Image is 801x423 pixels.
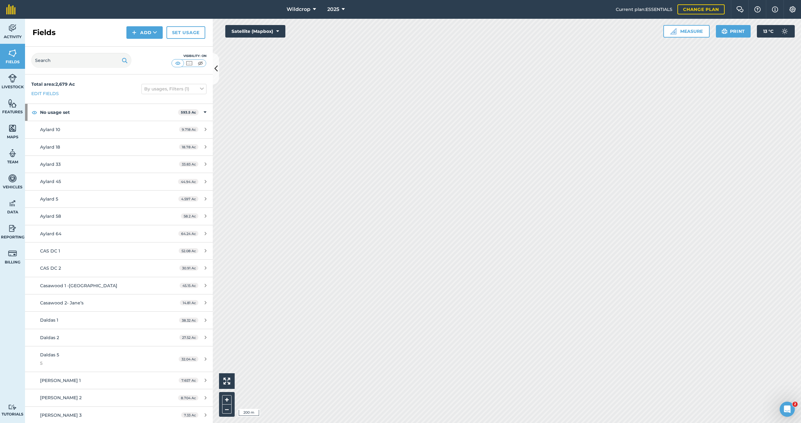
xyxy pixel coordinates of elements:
[25,372,213,389] a: [PERSON_NAME] 17.657 Ac
[181,412,198,418] span: 7.33 Ac
[31,90,59,97] a: Edit fields
[180,300,198,305] span: 14.81 Ac
[178,196,198,201] span: 4.597 Ac
[287,6,310,13] span: Wildcrop
[40,265,61,271] span: CAS DC 2
[8,404,17,410] img: svg+xml;base64,PD94bWwgdmVyc2lvbj0iMS4wIiBlbmNvZGluZz0idXRmLTgiPz4KPCEtLSBHZW5lcmF0b3I6IEFkb2JlIE...
[40,378,81,383] span: [PERSON_NAME] 1
[40,360,158,367] span: 5
[33,28,56,38] h2: Fields
[132,29,136,36] img: svg+xml;base64,PHN2ZyB4bWxucz0iaHR0cDovL3d3dy53My5vcmcvMjAwMC9zdmciIHdpZHRoPSIxNCIgaGVpZ2h0PSIyNC...
[40,300,84,306] span: Casawood 2- Jane’s
[25,156,213,173] a: Aylard 3333.83 Ac
[8,124,17,133] img: svg+xml;base64,PHN2ZyB4bWxucz0iaHR0cDovL3d3dy53My5vcmcvMjAwMC9zdmciIHdpZHRoPSI1NiIgaGVpZ2h0PSI2MC...
[40,179,61,184] span: Aylard 45
[6,4,16,14] img: fieldmargin Logo
[25,329,213,346] a: Daldas 227.52 Ac
[754,6,761,13] img: A question mark icon
[8,23,17,33] img: svg+xml;base64,PD94bWwgdmVyc2lvbj0iMS4wIiBlbmNvZGluZz0idXRmLTgiPz4KPCEtLSBHZW5lcmF0b3I6IEFkb2JlIE...
[179,356,198,362] span: 32.04 Ac
[25,242,213,259] a: CAS DC 152.08 Ac
[25,208,213,225] a: Aylard 5858.2 Ac
[178,179,198,184] span: 44.94 Ac
[8,199,17,208] img: svg+xml;base64,PD94bWwgdmVyc2lvbj0iMS4wIiBlbmNvZGluZz0idXRmLTgiPz4KPCEtLSBHZW5lcmF0b3I6IEFkb2JlIE...
[179,248,198,253] span: 52.08 Ac
[25,294,213,311] a: Casawood 2- Jane’s14.81 Ac
[25,121,213,138] a: Aylard 109.718 Ac
[179,318,198,323] span: 38.32 Ac
[40,335,59,340] span: Daldas 2
[670,28,676,34] img: Ruler icon
[25,346,213,372] a: Daldas 5532.04 Ac
[327,6,339,13] span: 2025
[25,191,213,207] a: Aylard 54.597 Ac
[40,196,58,202] span: Aylard 5
[8,48,17,58] img: svg+xml;base64,PHN2ZyB4bWxucz0iaHR0cDovL3d3dy53My5vcmcvMjAwMC9zdmciIHdpZHRoPSI1NiIgaGVpZ2h0PSI2MC...
[25,173,213,190] a: Aylard 4544.94 Ac
[40,395,82,400] span: [PERSON_NAME] 2
[178,395,198,400] span: 8.704 Ac
[757,25,795,38] button: 13 °C
[32,109,37,116] img: svg+xml;base64,PHN2ZyB4bWxucz0iaHR0cDovL3d3dy53My5vcmcvMjAwMC9zdmciIHdpZHRoPSIxOCIgaGVpZ2h0PSIyNC...
[179,265,198,271] span: 30.91 Ac
[181,110,196,115] strong: 593.5 Ac
[716,25,751,38] button: Print
[25,225,213,242] a: Aylard 6464.24 Ac
[179,127,198,132] span: 9.718 Ac
[185,60,193,66] img: svg+xml;base64,PHN2ZyB4bWxucz0iaHR0cDovL3d3dy53My5vcmcvMjAwMC9zdmciIHdpZHRoPSI1MCIgaGVpZ2h0PSI0MC...
[179,161,198,167] span: 33.83 Ac
[40,283,117,288] span: Casawood 1 -[GEOGRAPHIC_DATA]
[31,53,131,68] input: Search
[778,25,791,38] img: svg+xml;base64,PD94bWwgdmVyc2lvbj0iMS4wIiBlbmNvZGluZz0idXRmLTgiPz4KPCEtLSBHZW5lcmF0b3I6IEFkb2JlIE...
[196,60,204,66] img: svg+xml;base64,PHN2ZyB4bWxucz0iaHR0cDovL3d3dy53My5vcmcvMjAwMC9zdmciIHdpZHRoPSI1MCIgaGVpZ2h0PSI0MC...
[40,104,178,121] strong: No usage set
[40,412,82,418] span: [PERSON_NAME] 3
[25,389,213,406] a: [PERSON_NAME] 28.704 Ac
[40,127,60,132] span: Aylard 10
[180,283,198,288] span: 45.15 Ac
[8,224,17,233] img: svg+xml;base64,PD94bWwgdmVyc2lvbj0iMS4wIiBlbmNvZGluZz0idXRmLTgiPz4KPCEtLSBHZW5lcmF0b3I6IEFkb2JlIE...
[763,25,773,38] span: 13 ° C
[178,231,198,236] span: 64.24 Ac
[8,149,17,158] img: svg+xml;base64,PD94bWwgdmVyc2lvbj0iMS4wIiBlbmNvZGluZz0idXRmLTgiPz4KPCEtLSBHZW5lcmF0b3I6IEFkb2JlIE...
[40,161,61,167] span: Aylard 33
[789,6,796,13] img: A cog icon
[40,144,60,150] span: Aylard 18
[736,6,744,13] img: Two speech bubbles overlapping with the left bubble in the forefront
[40,231,61,237] span: Aylard 64
[40,213,61,219] span: Aylard 58
[25,277,213,294] a: Casawood 1 -[GEOGRAPHIC_DATA]45.15 Ac
[25,312,213,329] a: Daldas 138.32 Ac
[141,84,207,94] button: By usages, Filters (1)
[174,60,182,66] img: svg+xml;base64,PHN2ZyB4bWxucz0iaHR0cDovL3d3dy53My5vcmcvMjAwMC9zdmciIHdpZHRoPSI1MCIgaGVpZ2h0PSI0MC...
[179,335,198,340] span: 27.52 Ac
[40,248,60,254] span: CAS DC 1
[166,26,205,39] a: Set usage
[179,144,198,150] span: 18.78 Ac
[772,6,778,13] img: svg+xml;base64,PHN2ZyB4bWxucz0iaHR0cDovL3d3dy53My5vcmcvMjAwMC9zdmciIHdpZHRoPSIxNyIgaGVpZ2h0PSIxNy...
[722,28,727,35] img: svg+xml;base64,PHN2ZyB4bWxucz0iaHR0cDovL3d3dy53My5vcmcvMjAwMC9zdmciIHdpZHRoPSIxOSIgaGVpZ2h0PSIyNC...
[8,249,17,258] img: svg+xml;base64,PD94bWwgdmVyc2lvbj0iMS4wIiBlbmNvZGluZz0idXRmLTgiPz4KPCEtLSBHZW5lcmF0b3I6IEFkb2JlIE...
[25,104,213,121] div: No usage set593.5 Ac
[31,81,75,87] strong: Total area : 2,679 Ac
[179,378,198,383] span: 7.657 Ac
[126,26,163,39] button: Add
[663,25,710,38] button: Measure
[8,174,17,183] img: svg+xml;base64,PD94bWwgdmVyc2lvbj0iMS4wIiBlbmNvZGluZz0idXRmLTgiPz4KPCEtLSBHZW5lcmF0b3I6IEFkb2JlIE...
[677,4,725,14] a: Change plan
[616,6,672,13] span: Current plan : ESSENTIALS
[8,99,17,108] img: svg+xml;base64,PHN2ZyB4bWxucz0iaHR0cDovL3d3dy53My5vcmcvMjAwMC9zdmciIHdpZHRoPSI1NiIgaGVpZ2h0PSI2MC...
[222,405,232,414] button: –
[223,378,230,385] img: Four arrows, one pointing top left, one top right, one bottom right and the last bottom left
[171,54,207,59] div: Visibility: On
[25,139,213,155] a: Aylard 1818.78 Ac
[225,25,285,38] button: Satellite (Mapbox)
[40,317,58,323] span: Daldas 1
[8,74,17,83] img: svg+xml;base64,PD94bWwgdmVyc2lvbj0iMS4wIiBlbmNvZGluZz0idXRmLTgiPz4KPCEtLSBHZW5lcmF0b3I6IEFkb2JlIE...
[181,213,198,219] span: 58.2 Ac
[780,402,795,417] iframe: Intercom live chat
[122,57,128,64] img: svg+xml;base64,PHN2ZyB4bWxucz0iaHR0cDovL3d3dy53My5vcmcvMjAwMC9zdmciIHdpZHRoPSIxOSIgaGVpZ2h0PSIyNC...
[793,402,798,407] span: 2
[40,352,59,358] span: Daldas 5
[222,395,232,405] button: +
